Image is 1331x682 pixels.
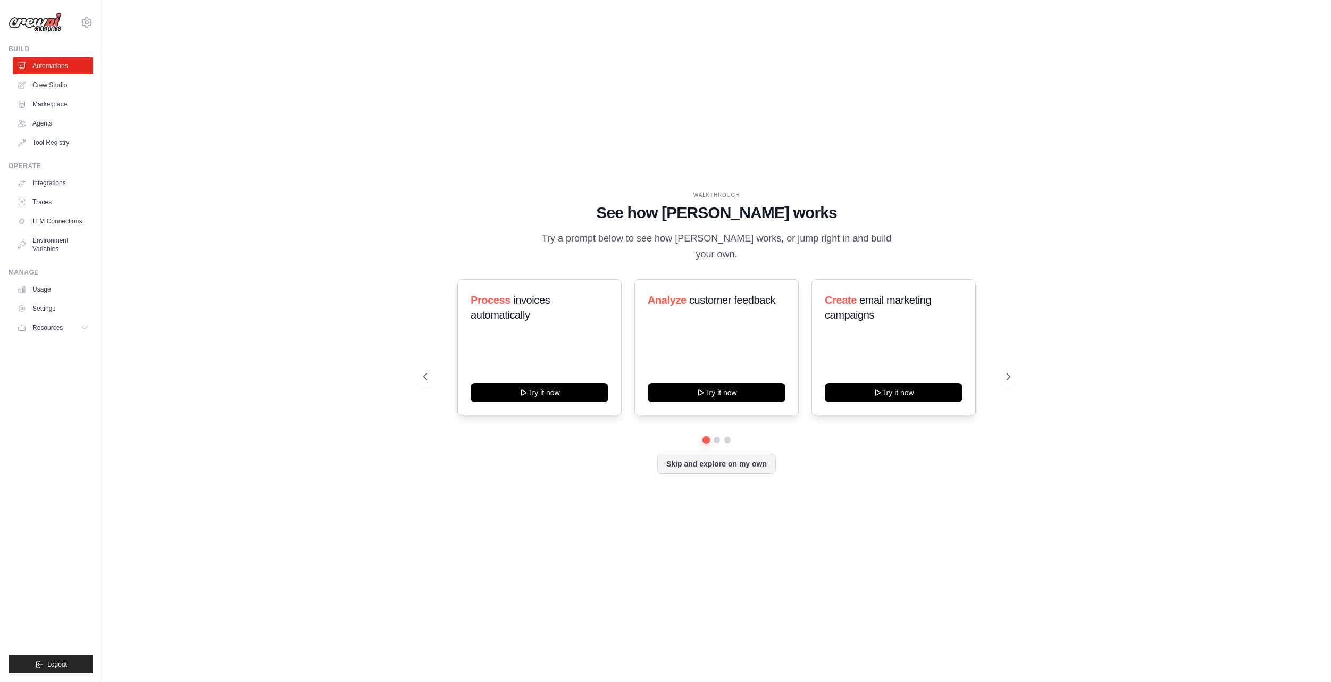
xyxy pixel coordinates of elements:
[13,115,93,132] a: Agents
[9,45,93,53] div: Build
[1278,631,1331,682] iframe: Chat Widget
[13,232,93,257] a: Environment Variables
[13,213,93,230] a: LLM Connections
[9,655,93,673] button: Logout
[648,294,687,306] span: Analyze
[9,162,93,170] div: Operate
[471,294,550,321] span: invoices automatically
[648,383,785,402] button: Try it now
[471,383,608,402] button: Try it now
[825,294,857,306] span: Create
[423,191,1010,199] div: WALKTHROUGH
[13,300,93,317] a: Settings
[9,12,62,32] img: Logo
[9,268,93,277] div: Manage
[13,96,93,113] a: Marketplace
[13,57,93,74] a: Automations
[825,383,962,402] button: Try it now
[657,454,776,474] button: Skip and explore on my own
[13,134,93,151] a: Tool Registry
[825,294,931,321] span: email marketing campaigns
[423,203,1010,222] h1: See how [PERSON_NAME] works
[689,294,775,306] span: customer feedback
[13,281,93,298] a: Usage
[47,660,67,669] span: Logout
[13,319,93,336] button: Resources
[538,231,895,262] p: Try a prompt below to see how [PERSON_NAME] works, or jump right in and build your own.
[13,174,93,192] a: Integrations
[471,294,510,306] span: Process
[13,194,93,211] a: Traces
[32,323,63,332] span: Resources
[13,77,93,94] a: Crew Studio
